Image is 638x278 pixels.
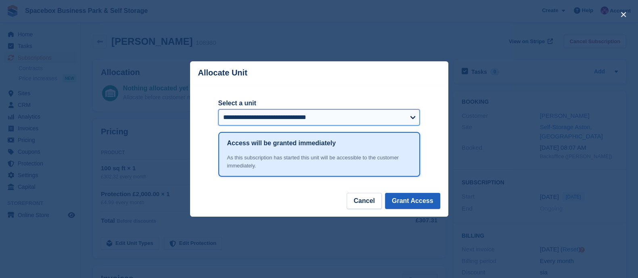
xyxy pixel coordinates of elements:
[347,193,381,209] button: Cancel
[227,154,411,169] div: As this subscription has started this unit will be accessible to the customer immediately.
[385,193,440,209] button: Grant Access
[227,138,336,148] h1: Access will be granted immediately
[617,8,630,21] button: close
[198,68,247,77] p: Allocate Unit
[218,98,420,108] label: Select a unit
